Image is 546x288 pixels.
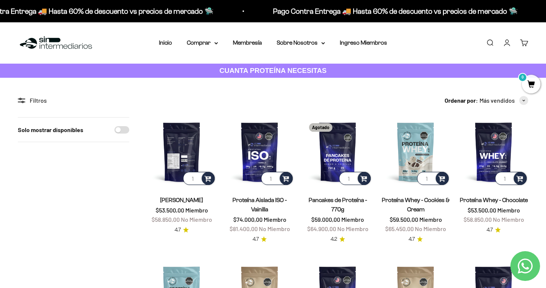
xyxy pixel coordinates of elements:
[331,235,337,243] span: 4.2
[18,125,83,135] label: Solo mostrar disponibles
[445,96,478,105] span: Ordenar por:
[181,216,212,223] span: No Miembro
[331,235,345,243] a: 4.24.2 de 5.0 estrellas
[415,225,446,232] span: No Miembro
[497,207,520,214] span: Miembro
[341,216,364,223] span: Miembro
[185,207,208,214] span: Miembro
[253,235,259,243] span: 4.7
[340,39,387,46] a: Ingreso Miembros
[385,225,414,232] span: $65.450,00
[480,96,515,105] span: Más vendidos
[409,235,423,243] a: 4.74.7 de 5.0 estrellas
[518,73,527,82] mark: 0
[160,197,203,203] a: [PERSON_NAME]
[487,226,501,234] a: 4.74.7 de 5.0 estrellas
[480,96,528,105] button: Más vendidos
[493,216,524,223] span: No Miembro
[382,197,450,212] a: Proteína Whey - Cookies & Cream
[460,197,528,203] a: Proteína Whey - Chocolate
[264,216,286,223] span: Miembro
[464,216,492,223] span: $58.850,00
[175,226,181,234] span: 4.7
[409,235,415,243] span: 4.7
[230,225,258,232] span: $81.400,00
[277,38,325,48] summary: Sobre Nosotros
[220,67,327,74] strong: CUANTA PROTEÍNA NECESITAS
[187,38,218,48] summary: Comprar
[233,197,287,212] a: Proteína Aislada ISO - Vainilla
[233,216,263,223] span: $74.000,00
[309,197,367,212] a: Pancakes de Proteína - 770g
[311,216,340,223] span: $59.000,00
[468,207,496,214] span: $53.500,00
[522,81,540,89] a: 0
[307,225,336,232] span: $64.900,00
[159,39,172,46] a: Inicio
[147,117,216,186] img: Proteína Whey - Vainilla
[156,207,184,214] span: $53.500,00
[259,225,290,232] span: No Miembro
[175,226,189,234] a: 4.74.7 de 5.0 estrellas
[419,216,442,223] span: Miembro
[337,225,368,232] span: No Miembro
[253,235,267,243] a: 4.74.7 de 5.0 estrellas
[271,5,516,17] p: Pago Contra Entrega 🚚 Hasta 60% de descuento vs precios de mercado 🛸
[390,216,418,223] span: $59.500,00
[233,39,262,46] a: Membresía
[487,226,493,234] span: 4.7
[152,216,180,223] span: $58.850,00
[18,96,129,105] div: Filtros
